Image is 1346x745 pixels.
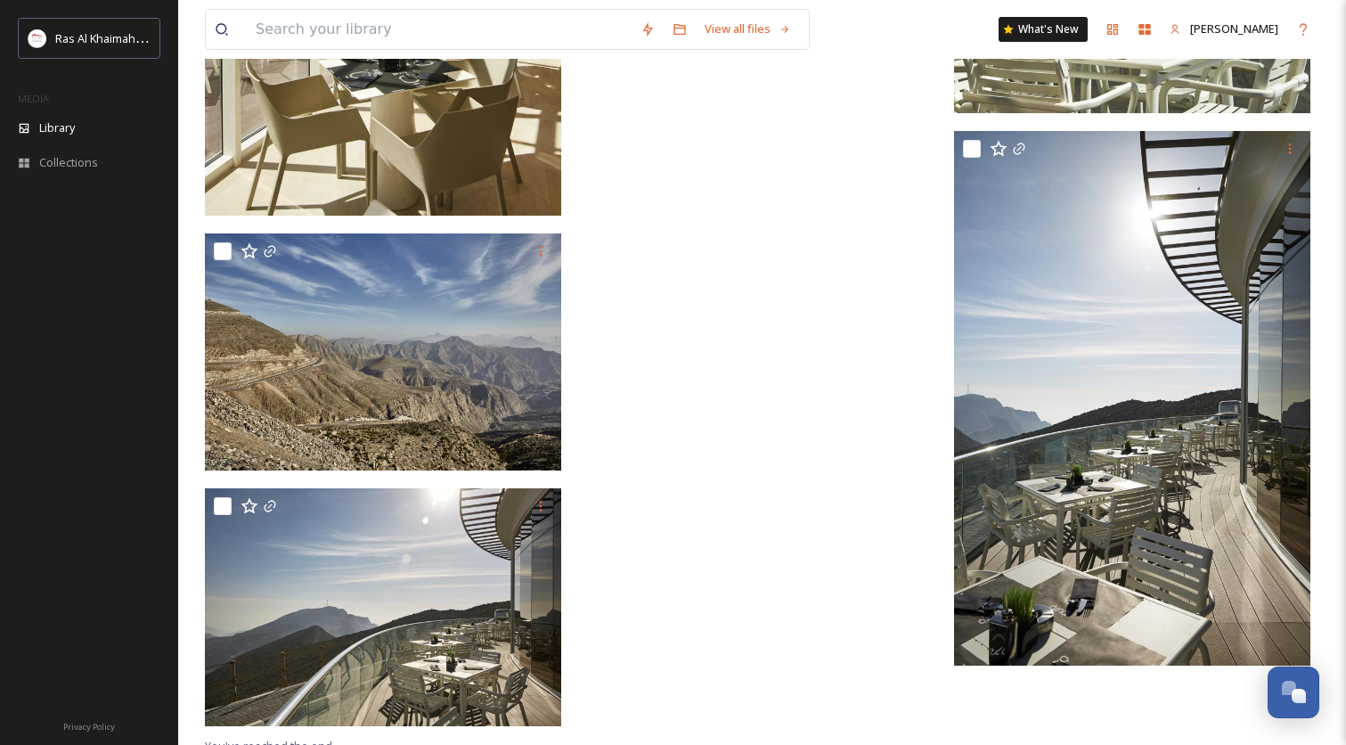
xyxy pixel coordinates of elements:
[63,721,115,733] span: Privacy Policy
[205,233,561,471] img: 1484 restaurant view.jpg
[55,29,307,46] span: Ras Al Khaimah Tourism Development Authority
[1161,12,1287,46] a: [PERSON_NAME]
[18,92,49,105] span: MEDIA
[205,488,561,726] img: 1484 restaurant.jpg
[29,29,46,47] img: Logo_RAKTDA_RGB-01.png
[247,10,632,49] input: Search your library
[63,715,115,736] a: Privacy Policy
[1268,667,1319,718] button: Open Chat
[1190,20,1278,37] span: [PERSON_NAME]
[696,12,800,46] a: View all files
[999,17,1088,42] a: What's New
[39,119,75,136] span: Library
[954,131,1310,666] img: 1484 restaurant.jpg
[39,154,98,171] span: Collections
